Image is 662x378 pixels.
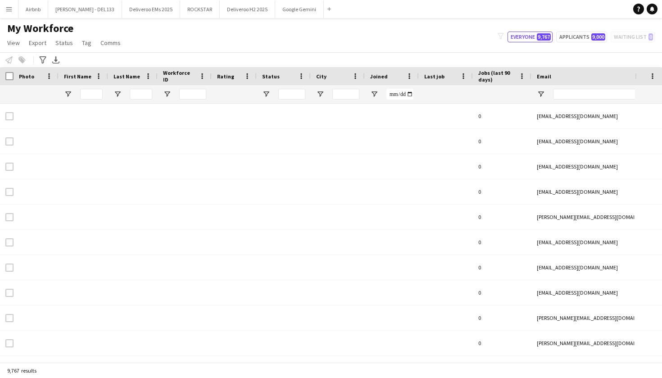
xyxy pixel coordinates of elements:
a: Export [25,37,50,49]
span: Rating [217,73,234,80]
input: Workforce ID Filter Input [179,89,206,100]
input: Last Name Filter Input [130,89,152,100]
a: Status [52,37,77,49]
input: City Filter Input [332,89,359,100]
input: Status Filter Input [278,89,305,100]
input: Row Selection is disabled for this row (unchecked) [5,163,14,171]
div: 0 [473,179,531,204]
app-action-btn: Advanced filters [37,55,48,65]
span: Tag [82,39,91,47]
button: Deliveroo H2 2025 [220,0,275,18]
span: City [316,73,326,80]
button: Open Filter Menu [537,90,545,98]
button: [PERSON_NAME] - DEL133 [48,0,122,18]
button: Airbnb [18,0,48,18]
span: 9,000 [591,33,605,41]
app-action-btn: Export XLSX [50,55,61,65]
input: Row Selection is disabled for this row (unchecked) [5,213,14,221]
span: Status [262,73,280,80]
input: Row Selection is disabled for this row (unchecked) [5,188,14,196]
span: Comms [100,39,121,47]
button: Applicants9,000 [556,32,607,42]
button: Open Filter Menu [262,90,270,98]
div: 0 [473,230,531,255]
span: Last job [424,73,444,80]
span: My Workforce [7,22,73,35]
input: Row Selection is disabled for this row (unchecked) [5,339,14,347]
div: 0 [473,104,531,128]
span: 9,767 [537,33,551,41]
button: Open Filter Menu [113,90,122,98]
input: Row Selection is disabled for this row (unchecked) [5,289,14,297]
button: Open Filter Menu [163,90,171,98]
a: View [4,37,23,49]
input: Row Selection is disabled for this row (unchecked) [5,238,14,246]
span: Email [537,73,551,80]
span: Last Name [113,73,140,80]
button: Deliveroo EMs 2025 [122,0,180,18]
span: Joined [370,73,388,80]
button: Everyone9,767 [508,32,553,42]
input: Row Selection is disabled for this row (unchecked) [5,112,14,120]
div: 0 [473,305,531,330]
a: Tag [78,37,95,49]
button: Open Filter Menu [64,90,72,98]
span: First Name [64,73,91,80]
span: Workforce ID [163,69,195,83]
div: 0 [473,280,531,305]
input: Row Selection is disabled for this row (unchecked) [5,314,14,322]
button: Google Gemini [275,0,324,18]
input: Row Selection is disabled for this row (unchecked) [5,137,14,146]
div: 0 [473,331,531,355]
input: Joined Filter Input [386,89,413,100]
div: 0 [473,154,531,179]
button: Open Filter Menu [316,90,324,98]
div: 0 [473,255,531,280]
span: Photo [19,73,34,80]
span: Status [55,39,73,47]
button: ROCKSTAR [180,0,220,18]
input: First Name Filter Input [80,89,103,100]
span: Jobs (last 90 days) [478,69,515,83]
div: 0 [473,129,531,154]
input: Row Selection is disabled for this row (unchecked) [5,264,14,272]
button: Open Filter Menu [370,90,378,98]
a: Comms [97,37,124,49]
span: View [7,39,20,47]
div: 0 [473,205,531,229]
span: Export [29,39,46,47]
